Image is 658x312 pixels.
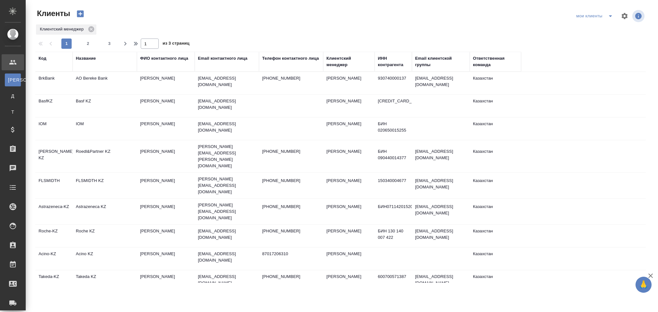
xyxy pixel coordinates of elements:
[35,270,73,293] td: Takeda-KZ
[40,26,86,32] p: Клиентский менеджер
[137,145,195,168] td: [PERSON_NAME]
[8,77,18,83] span: [PERSON_NAME]
[198,228,256,241] p: [EMAIL_ADDRESS][DOMAIN_NAME]
[35,8,70,19] span: Клиенты
[36,24,96,35] div: Клиентский менеджер
[375,174,412,197] td: 150340004677
[137,270,195,293] td: [PERSON_NAME]
[198,75,256,88] p: [EMAIL_ADDRESS][DOMAIN_NAME]
[5,90,21,102] a: Д
[137,95,195,117] td: [PERSON_NAME]
[73,117,137,140] td: IOM
[198,98,256,111] p: [EMAIL_ADDRESS][DOMAIN_NAME]
[73,95,137,117] td: Basf KZ
[375,270,412,293] td: 600700571387
[73,247,137,270] td: Acino KZ
[104,40,115,47] span: 3
[5,74,21,86] a: [PERSON_NAME]
[73,8,88,19] button: Создать
[378,55,409,68] div: ИНН контрагента
[198,143,256,169] p: [PERSON_NAME][EMAIL_ADDRESS][PERSON_NAME][DOMAIN_NAME]
[262,75,320,82] p: [PHONE_NUMBER]
[375,117,412,140] td: БИН 020650015255
[470,225,521,247] td: Казахстан
[35,200,73,223] td: Astrazeneca-KZ
[198,251,256,264] p: [EMAIL_ADDRESS][DOMAIN_NAME]
[262,55,319,62] div: Телефон контактного лица
[262,251,320,257] p: 87017206310
[163,39,190,49] span: из 3 страниц
[198,55,247,62] div: Email контактного лица
[137,174,195,197] td: [PERSON_NAME]
[632,10,646,22] span: Посмотреть информацию
[262,148,320,155] p: [PHONE_NUMBER]
[35,117,73,140] td: IOM
[323,145,375,168] td: [PERSON_NAME]
[198,273,256,286] p: [EMAIL_ADDRESS][DOMAIN_NAME]
[83,40,93,47] span: 2
[8,93,18,99] span: Д
[73,72,137,94] td: AO Bereke Bank
[140,55,188,62] div: ФИО контактного лица
[323,225,375,247] td: [PERSON_NAME]
[39,55,46,62] div: Код
[636,277,652,293] button: 🙏
[73,145,137,168] td: Roedl&Partner KZ
[412,200,470,223] td: [EMAIL_ADDRESS][DOMAIN_NAME]
[262,228,320,234] p: [PHONE_NUMBER]
[323,270,375,293] td: [PERSON_NAME]
[323,95,375,117] td: [PERSON_NAME]
[262,178,320,184] p: [PHONE_NUMBER]
[323,247,375,270] td: [PERSON_NAME]
[470,72,521,94] td: Казахстан
[35,247,73,270] td: Acino-KZ
[323,72,375,94] td: [PERSON_NAME]
[76,55,96,62] div: Название
[198,176,256,195] p: [PERSON_NAME][EMAIL_ADDRESS][DOMAIN_NAME]
[415,55,467,68] div: Email клиентской группы
[198,202,256,221] p: [PERSON_NAME][EMAIL_ADDRESS][DOMAIN_NAME]
[375,200,412,223] td: БИН071142015205
[137,225,195,247] td: [PERSON_NAME]
[8,109,18,115] span: Т
[412,225,470,247] td: [EMAIL_ADDRESS][DOMAIN_NAME]
[104,39,115,49] button: 3
[412,270,470,293] td: [EMAIL_ADDRESS][DOMAIN_NAME]
[470,95,521,117] td: Казахстан
[326,55,371,68] div: Клиентский менеджер
[73,174,137,197] td: FLSMIDTH KZ
[375,95,412,117] td: [CREDIT_CARD_NUMBER]
[375,72,412,94] td: 930740000137
[617,8,632,24] span: Настроить таблицу
[35,225,73,247] td: Roche-KZ
[323,200,375,223] td: [PERSON_NAME]
[375,145,412,168] td: БИН 090440014377
[375,225,412,247] td: БИН 130 140 007 422
[412,174,470,197] td: [EMAIL_ADDRESS][DOMAIN_NAME]
[470,270,521,293] td: Казахстан
[35,174,73,197] td: FLSMIDTH
[73,200,137,223] td: Astrazeneca KZ
[638,278,649,291] span: 🙏
[137,200,195,223] td: [PERSON_NAME]
[412,72,470,94] td: [EMAIL_ADDRESS][DOMAIN_NAME]
[470,200,521,223] td: Казахстан
[73,225,137,247] td: Roche KZ
[412,145,470,168] td: [EMAIL_ADDRESS][DOMAIN_NAME]
[473,55,518,68] div: Ответственная команда
[323,174,375,197] td: [PERSON_NAME]
[470,247,521,270] td: Казахстан
[35,72,73,94] td: BrkBank
[137,72,195,94] td: [PERSON_NAME]
[83,39,93,49] button: 2
[470,117,521,140] td: Казахстан
[5,106,21,118] a: Т
[137,247,195,270] td: [PERSON_NAME]
[137,117,195,140] td: [PERSON_NAME]
[73,270,137,293] td: Takeda KZ
[35,145,73,168] td: [PERSON_NAME]-KZ
[470,145,521,168] td: Казахстан
[470,174,521,197] td: Казахстан
[262,273,320,280] p: [PHONE_NUMBER]
[323,117,375,140] td: [PERSON_NAME]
